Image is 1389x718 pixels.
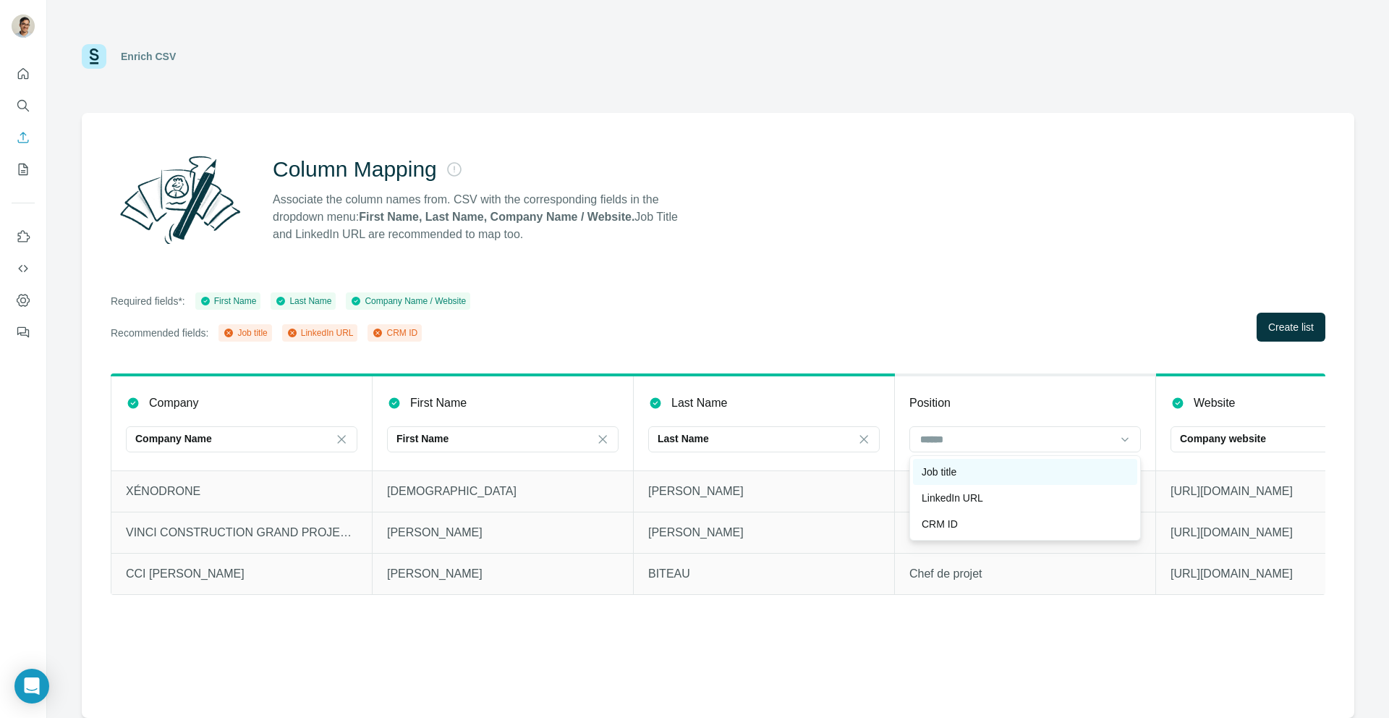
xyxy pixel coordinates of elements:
[909,394,951,412] p: Position
[671,394,727,412] p: Last Name
[121,49,176,64] div: Enrich CSV
[922,491,983,505] p: LinkedIn URL
[359,211,634,223] strong: First Name, Last Name, Company Name / Website.
[200,295,257,308] div: First Name
[922,517,958,531] p: CRM ID
[12,61,35,87] button: Quick start
[149,394,198,412] p: Company
[286,326,354,339] div: LinkedIn URL
[12,287,35,313] button: Dashboard
[12,156,35,182] button: My lists
[12,93,35,119] button: Search
[648,565,880,583] p: BITEAU
[922,465,956,479] p: Job title
[82,44,106,69] img: Surfe Logo
[387,565,619,583] p: [PERSON_NAME]
[273,156,437,182] h2: Column Mapping
[658,431,709,446] p: Last Name
[12,14,35,38] img: Avatar
[396,431,449,446] p: First Name
[273,191,691,243] p: Associate the column names from. CSV with the corresponding fields in the dropdown menu: Job Titl...
[372,326,417,339] div: CRM ID
[126,524,357,541] p: VINCI CONSTRUCTION GRAND PROJETS UK
[387,524,619,541] p: [PERSON_NAME]
[126,565,357,583] p: CCI [PERSON_NAME]
[410,394,467,412] p: First Name
[111,148,250,252] img: Surfe Illustration - Column Mapping
[648,524,880,541] p: [PERSON_NAME]
[387,483,619,500] p: [DEMOGRAPHIC_DATA]
[1194,394,1236,412] p: Website
[111,326,208,340] p: Recommended fields:
[12,124,35,151] button: Enrich CSV
[350,295,466,308] div: Company Name / Website
[135,431,212,446] p: Company Name
[275,295,331,308] div: Last Name
[223,326,267,339] div: Job title
[909,565,1141,583] p: Chef de projet
[12,319,35,345] button: Feedback
[1268,320,1314,334] span: Create list
[12,224,35,250] button: Use Surfe on LinkedIn
[648,483,880,500] p: [PERSON_NAME]
[1257,313,1325,342] button: Create list
[14,669,49,704] div: Open Intercom Messenger
[1180,431,1266,446] p: Company website
[126,483,357,500] p: XÉNODRONE
[111,294,185,308] p: Required fields*:
[12,255,35,282] button: Use Surfe API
